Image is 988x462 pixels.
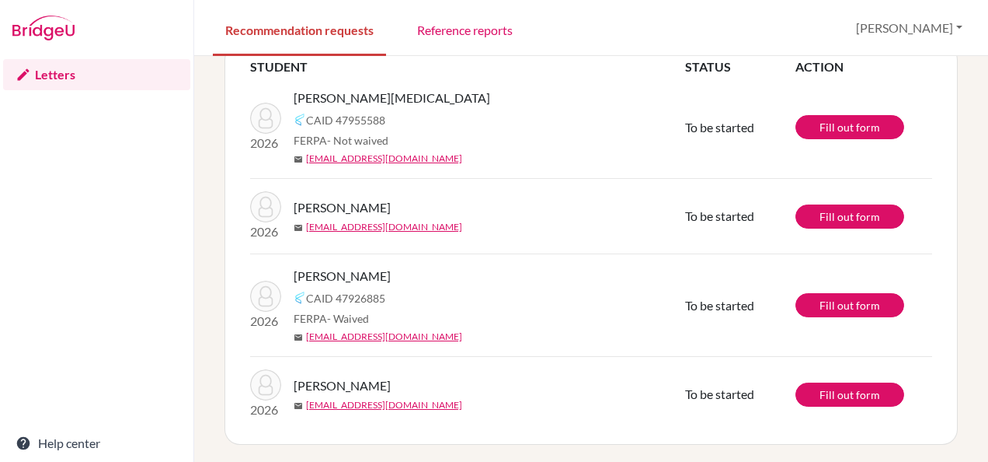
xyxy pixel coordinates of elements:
[795,205,904,229] a: Fill out form
[250,134,281,152] p: 2026
[795,58,932,76] th: ACTION
[306,152,462,166] a: [EMAIL_ADDRESS][DOMAIN_NAME]
[3,59,190,90] a: Letters
[294,333,303,342] span: mail
[306,330,462,344] a: [EMAIL_ADDRESS][DOMAIN_NAME]
[685,58,795,76] th: STATUS
[685,298,754,313] span: To be started
[306,398,462,412] a: [EMAIL_ADDRESS][DOMAIN_NAME]
[294,267,391,285] span: [PERSON_NAME]
[327,312,369,325] span: - Waived
[306,290,385,306] span: CAID 47926885
[294,292,306,304] img: Common App logo
[685,208,754,223] span: To be started
[795,293,904,317] a: Fill out form
[294,376,391,395] span: [PERSON_NAME]
[250,58,685,76] th: STUDENT
[294,198,391,217] span: [PERSON_NAME]
[250,369,281,401] img: Visser, Naomi
[12,16,75,40] img: Bridge-U
[294,310,369,327] span: FERPA
[849,13,969,43] button: [PERSON_NAME]
[306,220,462,234] a: [EMAIL_ADDRESS][DOMAIN_NAME]
[294,401,303,411] span: mail
[250,312,281,331] p: 2026
[306,112,385,128] span: CAID 47955588
[250,222,281,241] p: 2026
[213,2,386,56] a: Recommendation requests
[294,114,306,126] img: Common App logo
[294,132,388,149] span: FERPA
[327,134,388,147] span: - Not waived
[250,281,281,312] img: Shokry, Nadine
[795,383,904,407] a: Fill out form
[294,223,303,233] span: mail
[405,2,525,56] a: Reference reports
[3,428,190,459] a: Help center
[294,155,303,164] span: mail
[795,115,904,139] a: Fill out form
[250,103,281,134] img: Mathur, Nikita
[685,387,754,401] span: To be started
[250,401,281,419] p: 2026
[250,191,281,222] img: Kachhala, Darshil
[685,120,754,135] span: To be started
[294,89,490,107] span: [PERSON_NAME][MEDICAL_DATA]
